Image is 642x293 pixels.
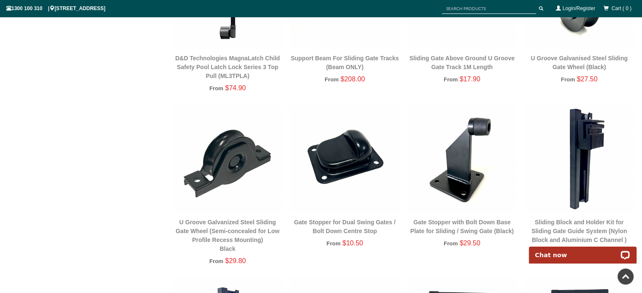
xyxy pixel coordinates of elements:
[577,75,598,83] span: $27.50
[342,239,363,247] span: $10.50
[612,5,631,11] span: Cart ( 0 )
[525,105,634,213] img: Sliding Block and Holder Kit for Sliding Gate Guide System (Nylon Block and Aluminium C Channel )...
[341,75,365,83] span: $208.00
[444,76,458,83] span: From
[294,219,395,234] a: Gate Stopper for Dual Swing Gates / Bolt Down Centre Stop
[460,75,480,83] span: $17.90
[225,257,246,264] span: $29.80
[325,76,339,83] span: From
[175,55,280,79] a: D&D Technologies MagnaLatch Child Safety Pool Latch Lock Series 3 Top Pull (ML3TPLA)
[173,105,282,213] img: U Groove Galvanized Steel Sliding Gate Wheel (Semi-concealed for Low Profile Recess Mounting) - B...
[410,219,514,234] a: Gate Stopper with Bolt Down Base Plate for Sliding / Swing Gate (Black)
[460,239,480,247] span: $29.50
[531,55,628,70] a: U Groove Galvanised Steel Sliding Gate Wheel (Black)
[408,105,517,213] img: Gate Stopper with Bolt Down Base Plate for Sliding / Swing Gate (Black) - Gate Warehouse
[291,55,399,70] a: Support Beam For Sliding Gate Tracks (Beam ONLY)
[561,76,575,83] span: From
[6,5,106,11] span: 1300 100 310 | [STREET_ADDRESS]
[290,105,399,213] img: Gate Stopper for Dual Swing Gates / Bolt Down Centre Stop - Gate Warehouse
[442,3,536,14] input: SEARCH PRODUCTS
[327,240,341,247] span: From
[531,219,627,243] a: Sliding Block and Holder Kit for Sliding Gate Guide System (Nylon Block and Aluminium C Channel )
[209,258,223,264] span: From
[209,85,223,91] span: From
[563,5,595,11] a: Login/Register
[523,237,642,263] iframe: LiveChat chat widget
[409,55,515,70] a: Sliding Gate Above Ground U Groove Gate Track 1M Length
[225,84,246,91] span: $74.90
[176,219,279,252] a: U Groove Galvanized Steel Sliding Gate Wheel (Semi-concealed for Low Profile Recess Mounting)Black
[444,240,458,247] span: From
